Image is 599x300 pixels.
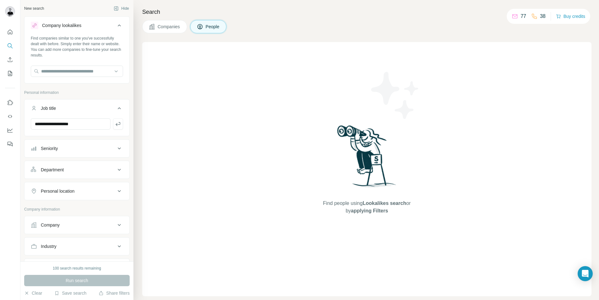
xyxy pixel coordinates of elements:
button: Use Surfe API [5,111,15,122]
button: HQ location [24,260,129,275]
span: People [206,24,220,30]
p: 38 [540,13,546,20]
button: Buy credits [556,12,585,21]
div: Open Intercom Messenger [578,266,593,281]
button: Job title [24,101,129,118]
div: Seniority [41,145,58,152]
button: Company lookalikes [24,18,129,35]
button: My lists [5,68,15,79]
button: Clear [24,290,42,296]
button: Department [24,162,129,177]
button: Dashboard [5,125,15,136]
img: Surfe Illustration - Woman searching with binoculars [334,124,400,194]
button: Save search [54,290,86,296]
button: Quick start [5,26,15,38]
button: Feedback [5,138,15,150]
button: Industry [24,239,129,254]
button: Hide [109,4,133,13]
p: Personal information [24,90,130,95]
span: applying Filters [351,208,388,213]
h4: Search [142,8,591,16]
div: Find companies similar to one you've successfully dealt with before. Simply enter their name or w... [31,35,123,58]
p: Company information [24,206,130,212]
button: Personal location [24,184,129,199]
div: Company [41,222,60,228]
button: Search [5,40,15,51]
div: 100 search results remaining [53,265,101,271]
img: Avatar [5,6,15,16]
button: Company [24,217,129,233]
p: 77 [521,13,526,20]
div: New search [24,6,44,11]
div: Industry [41,243,57,249]
span: Find people using or by [316,200,417,215]
div: Company lookalikes [42,22,81,29]
div: Department [41,167,64,173]
button: Share filters [99,290,130,296]
div: Job title [41,105,56,111]
div: Personal location [41,188,74,194]
img: Surfe Illustration - Stars [367,67,424,124]
button: Enrich CSV [5,54,15,65]
span: Companies [158,24,181,30]
button: Use Surfe on LinkedIn [5,97,15,108]
button: Seniority [24,141,129,156]
span: Lookalikes search [363,201,406,206]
